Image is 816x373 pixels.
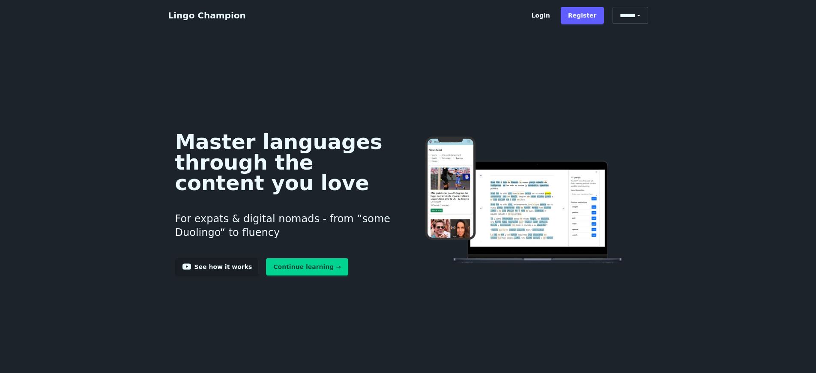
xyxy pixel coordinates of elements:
[175,131,395,193] h1: Master languages through the content you love
[561,7,604,24] a: Register
[168,10,246,21] a: Lingo Champion
[175,202,395,250] h3: For expats & digital nomads - from “some Duolingo“ to fluency
[524,7,557,24] a: Login
[266,258,348,275] a: Continue learning →
[408,137,641,265] img: Learn languages online
[175,258,260,275] a: See how it works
